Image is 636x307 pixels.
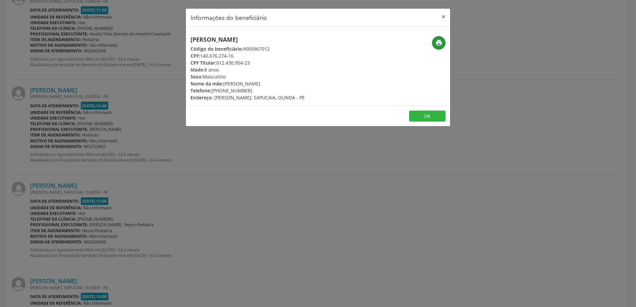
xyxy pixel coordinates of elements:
div: 8 anos [190,66,305,73]
span: Endereço: [190,94,213,101]
div: 140.676.274-16 [190,52,305,59]
h5: [PERSON_NAME] [190,36,305,43]
div: [PHONE_NUMBER] [190,87,305,94]
h5: Informações do beneficiário [190,13,267,22]
button: print [432,36,446,50]
div: 012.430.954-23 [190,59,305,66]
span: Nome da mãe: [190,80,223,87]
span: Telefone: [190,87,211,94]
span: CPF Titular: [190,60,216,66]
span: CPF: [190,53,200,59]
span: Código do beneficiário: [190,46,243,52]
div: Masculino [190,73,305,80]
button: Close [437,9,450,25]
i: print [435,39,443,46]
span: [PERSON_NAME], SAPUCAIA, OLINDA - PE [214,94,305,101]
span: Idade: [190,67,204,73]
button: OK [409,111,446,122]
div: [PERSON_NAME] [190,80,305,87]
div: 9000967012 [190,45,305,52]
span: Sexo: [190,74,203,80]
